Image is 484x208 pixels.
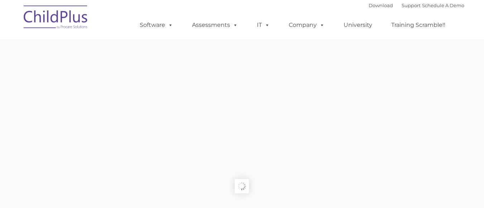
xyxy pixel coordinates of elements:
[384,18,452,32] a: Training Scramble!!
[20,0,92,36] img: ChildPlus by Procare Solutions
[336,18,379,32] a: University
[133,18,180,32] a: Software
[282,18,332,32] a: Company
[369,3,464,8] font: |
[250,18,277,32] a: IT
[185,18,245,32] a: Assessments
[422,3,464,8] a: Schedule A Demo
[402,3,421,8] a: Support
[369,3,393,8] a: Download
